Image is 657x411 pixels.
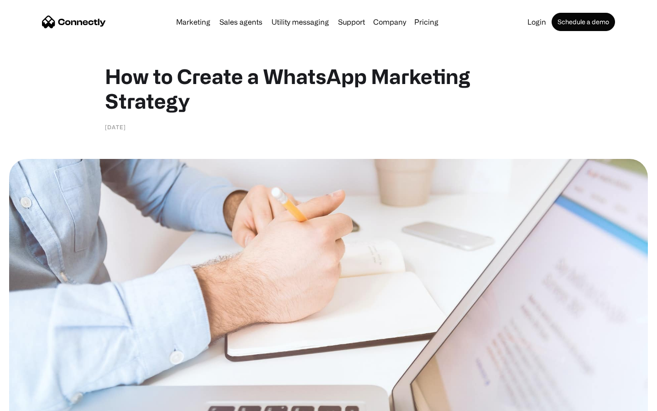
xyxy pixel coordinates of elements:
a: Support [334,18,369,26]
a: home [42,15,106,29]
div: Company [373,16,406,28]
div: Company [370,16,409,28]
a: Pricing [411,18,442,26]
aside: Language selected: English [9,395,55,408]
a: Login [524,18,550,26]
a: Utility messaging [268,18,333,26]
ul: Language list [18,395,55,408]
h1: How to Create a WhatsApp Marketing Strategy [105,64,552,113]
div: [DATE] [105,122,126,132]
a: Marketing [172,18,214,26]
a: Schedule a demo [552,13,615,31]
a: Sales agents [216,18,266,26]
